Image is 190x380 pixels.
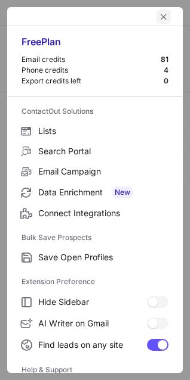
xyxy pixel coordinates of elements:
label: Extension Preference [22,272,168,291]
div: 4 [164,66,168,75]
label: Bulk Save Prospects [22,228,168,247]
label: Lists [7,121,183,141]
span: Email Campaign [38,166,168,177]
div: Phone credits [22,66,164,75]
label: ContactOut Solutions [22,102,168,121]
span: Hide Sidebar [38,297,147,307]
label: Hide Sidebar [7,291,183,313]
span: Search Portal [38,146,168,157]
span: AI Writer on Gmail [38,318,147,329]
label: Find leads on any site [7,334,183,356]
div: Export credits left [22,76,164,86]
label: Help & Support [22,360,168,379]
span: Connect Integrations [38,208,168,219]
label: Email Campaign [7,161,183,182]
label: Data Enrichment New [7,182,183,203]
span: Find leads on any site [38,339,147,350]
button: left-button [157,10,171,24]
span: Save Open Profiles [38,252,168,263]
label: Save Open Profiles [7,247,183,267]
label: AI Writer on Gmail [7,313,183,334]
div: 81 [161,55,168,64]
div: Email credits [22,55,161,64]
div: 0 [164,76,168,86]
span: New [112,186,133,198]
label: Search Portal [7,141,183,161]
div: Free Plan [22,36,168,55]
span: Lists [38,126,168,136]
button: right-button [19,11,31,23]
span: Data Enrichment [38,186,168,198]
label: Connect Integrations [7,203,183,223]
